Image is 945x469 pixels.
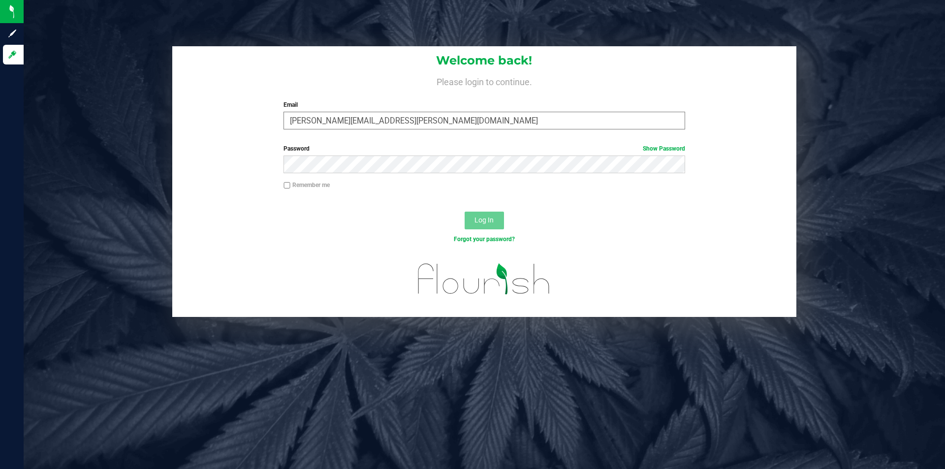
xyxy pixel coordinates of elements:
[465,212,504,229] button: Log In
[172,75,796,87] h4: Please login to continue.
[454,236,515,243] a: Forgot your password?
[643,145,685,152] a: Show Password
[283,145,310,152] span: Password
[283,181,330,189] label: Remember me
[406,254,562,304] img: flourish_logo.svg
[7,50,17,60] inline-svg: Log in
[283,182,290,189] input: Remember me
[283,100,685,109] label: Email
[172,54,796,67] h1: Welcome back!
[7,29,17,38] inline-svg: Sign up
[474,216,494,224] span: Log In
